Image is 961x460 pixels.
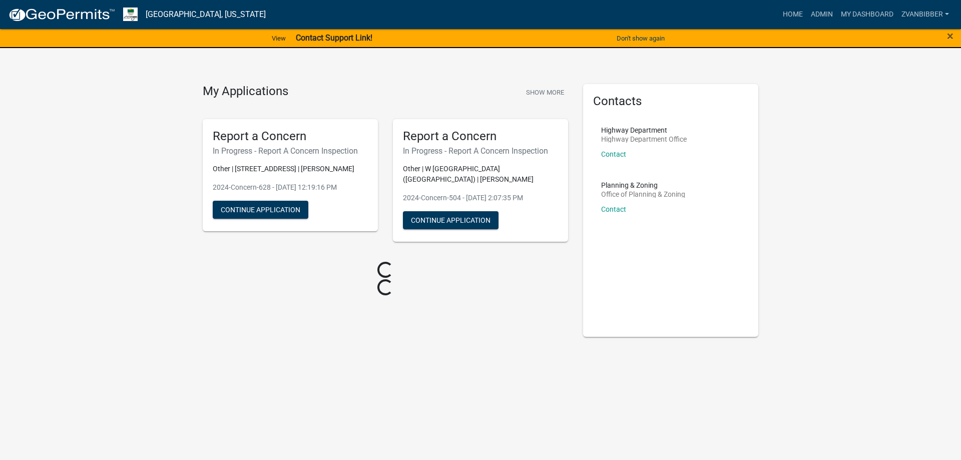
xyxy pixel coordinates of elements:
[403,129,558,144] h5: Report a Concern
[403,164,558,185] p: Other | W [GEOGRAPHIC_DATA] ([GEOGRAPHIC_DATA]) | [PERSON_NAME]
[593,94,748,109] h5: Contacts
[403,146,558,156] h6: In Progress - Report A Concern Inspection
[296,33,372,43] strong: Contact Support Link!
[403,211,499,229] button: Continue Application
[947,30,953,42] button: Close
[268,30,290,47] a: View
[213,129,368,144] h5: Report a Concern
[601,182,685,189] p: Planning & Zoning
[601,191,685,198] p: Office of Planning & Zoning
[213,182,368,193] p: 2024-Concern-628 - [DATE] 12:19:16 PM
[213,146,368,156] h6: In Progress - Report A Concern Inspection
[613,30,669,47] button: Don't show again
[522,84,568,101] button: Show More
[947,29,953,43] span: ×
[837,5,897,24] a: My Dashboard
[897,5,953,24] a: zvanbibber
[601,150,626,158] a: Contact
[403,193,558,203] p: 2024-Concern-504 - [DATE] 2:07:35 PM
[146,6,266,23] a: [GEOGRAPHIC_DATA], [US_STATE]
[807,5,837,24] a: Admin
[601,127,687,134] p: Highway Department
[213,201,308,219] button: Continue Application
[601,205,626,213] a: Contact
[203,84,288,99] h4: My Applications
[213,164,368,174] p: Other | [STREET_ADDRESS] | [PERSON_NAME]
[601,136,687,143] p: Highway Department Office
[123,8,138,21] img: Morgan County, Indiana
[779,5,807,24] a: Home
